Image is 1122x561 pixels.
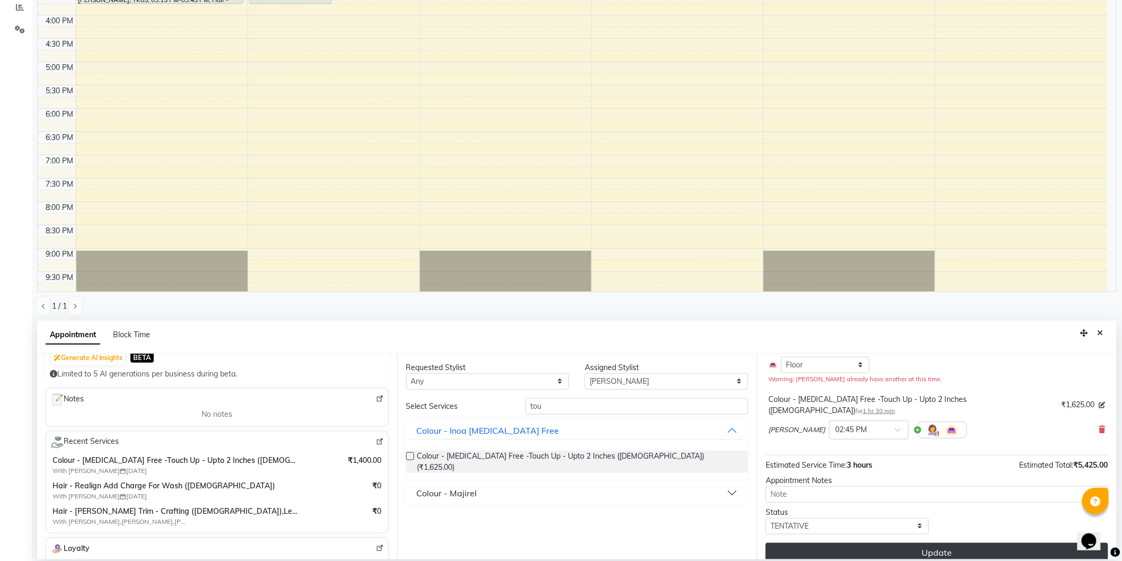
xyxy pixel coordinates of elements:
div: Appointment Notes [766,475,1108,486]
div: Assigned Stylist [585,362,748,373]
span: Recent Services [50,436,119,449]
button: Generate AI Insights [51,350,125,365]
button: Colour - Inoa [MEDICAL_DATA] Free [410,421,744,440]
button: Colour - Majirel [410,484,744,503]
div: Limited to 5 AI generations per business during beta. [50,369,384,380]
div: Colour - Inoa [MEDICAL_DATA] Free [417,424,559,437]
span: 1 / 1 [52,301,67,312]
span: ₹0 [373,506,382,517]
span: 1 hr 30 min [863,407,895,415]
div: Requested Stylist [406,362,569,373]
img: Hairdresser.png [926,424,939,436]
div: 4:00 PM [44,15,76,27]
span: Colour - [MEDICAL_DATA] Free -Touch Up - Upto 2 Inches ([DEMOGRAPHIC_DATA]) (₹1,625.00) [417,451,740,473]
small: for [855,407,895,415]
div: 9:30 PM [44,272,76,283]
div: Colour - Majirel [417,487,477,499]
span: Colour - [MEDICAL_DATA] Free -Touch Up - Upto 2 Inches ([DEMOGRAPHIC_DATA]) [52,455,299,466]
div: 8:30 PM [44,225,76,236]
span: Hair - [PERSON_NAME] Trim - Crafting ([DEMOGRAPHIC_DATA]),Leg Beautifying - Regular,Hair - Hair C... [52,506,299,517]
div: 6:00 PM [44,109,76,120]
div: 7:30 PM [44,179,76,190]
span: Estimated Service Time: [766,460,847,470]
span: BETA [130,353,154,363]
i: Edit price [1099,402,1106,408]
span: Estimated Total: [1020,460,1074,470]
img: Interior.png [945,424,958,436]
div: 5:30 PM [44,85,76,97]
small: Warning: [PERSON_NAME] already have another at this time. [768,375,942,383]
span: ₹1,625.00 [1062,399,1095,410]
span: With [PERSON_NAME] [DATE] [52,492,185,501]
span: Appointment [46,326,100,345]
span: 3 hours [847,460,872,470]
img: Interior.png [768,360,778,370]
span: Hair - Realign Add Charge For Wash ([DEMOGRAPHIC_DATA]) [52,480,299,492]
span: Block Time [113,330,150,339]
div: 9:00 PM [44,249,76,260]
span: ₹1,400.00 [348,455,382,466]
span: ₹0 [373,480,382,492]
input: Search by service name [525,398,748,415]
div: 7:00 PM [44,155,76,166]
div: Status [766,507,929,518]
div: 5:00 PM [44,62,76,73]
div: 6:30 PM [44,132,76,143]
span: [PERSON_NAME] [768,425,825,435]
div: 8:00 PM [44,202,76,213]
span: With [PERSON_NAME] [DATE] [52,466,185,476]
span: With [PERSON_NAME],[PERSON_NAME],[PERSON_NAME] [DATE] [52,517,185,527]
span: ₹5,425.00 [1074,460,1108,470]
span: No notes [201,409,232,420]
div: Select Services [398,401,518,412]
span: Loyalty [50,542,90,556]
div: 4:30 PM [44,39,76,50]
button: Close [1093,325,1108,341]
iframe: chat widget [1077,519,1111,550]
div: Colour - [MEDICAL_DATA] Free -Touch Up - Upto 2 Inches ([DEMOGRAPHIC_DATA]) [768,394,1057,416]
span: Notes [50,393,84,407]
